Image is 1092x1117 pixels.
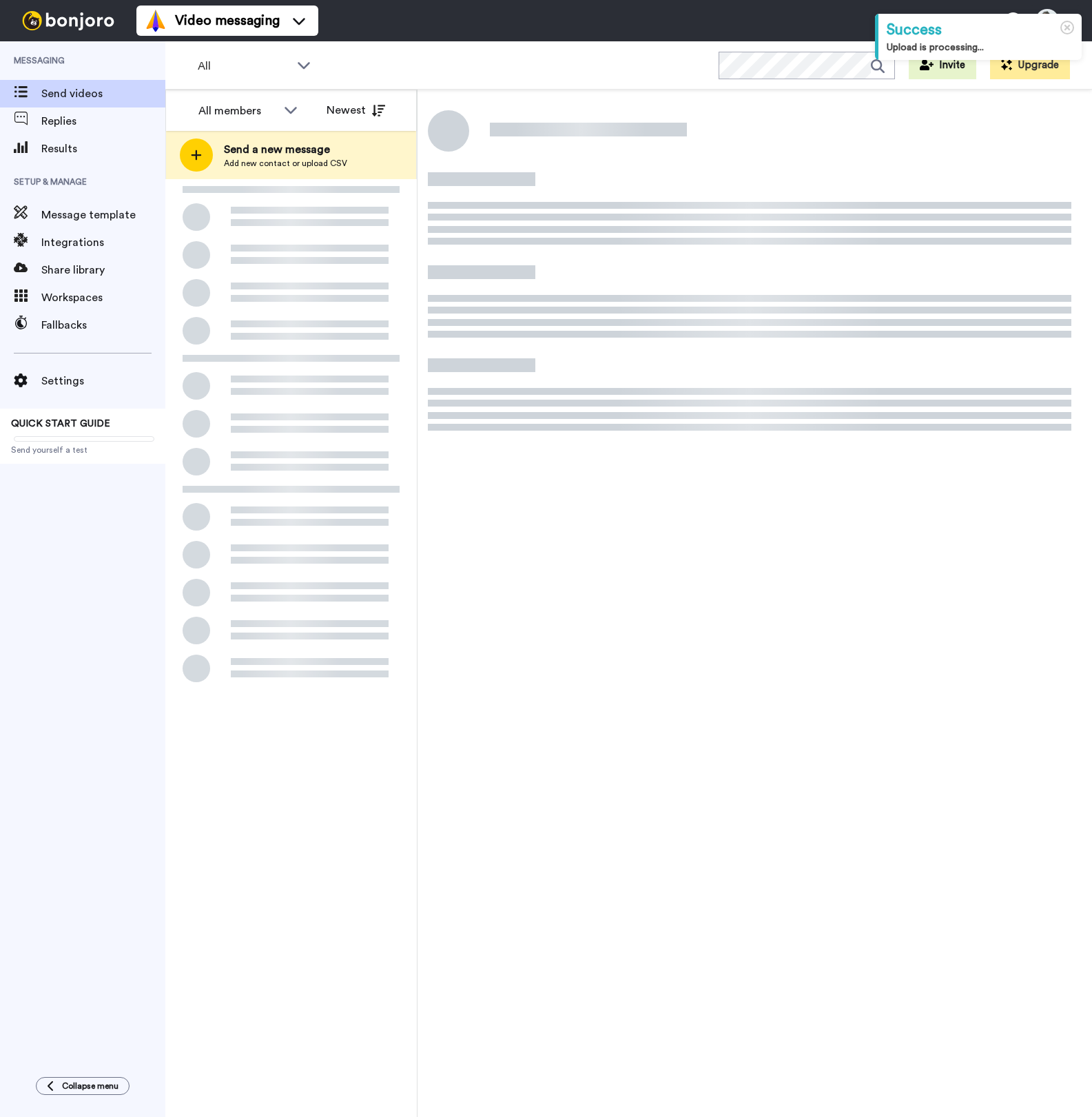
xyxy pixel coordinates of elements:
[41,234,165,251] span: Integrations
[41,113,165,130] span: Replies
[41,85,165,102] span: Send videos
[198,103,277,119] div: All members
[41,262,165,278] span: Share library
[224,141,347,158] span: Send a new message
[887,19,1073,41] div: Success
[41,141,165,157] span: Results
[41,317,165,334] span: Fallbacks
[990,52,1070,79] button: Upgrade
[887,41,1073,54] div: Upload is processing...
[41,373,165,389] span: Settings
[175,11,280,30] span: Video messaging
[41,207,165,223] span: Message template
[145,10,167,32] img: vm-color.svg
[316,96,395,124] button: Newest
[41,289,165,306] span: Workspaces
[36,1077,130,1095] button: Collapse menu
[224,158,347,169] span: Add new contact or upload CSV
[17,11,120,30] img: bj-logo-header-white.svg
[11,419,110,429] span: QUICK START GUIDE
[62,1080,119,1092] span: Collapse menu
[11,444,154,455] span: Send yourself a test
[909,52,976,79] button: Invite
[198,58,290,74] span: All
